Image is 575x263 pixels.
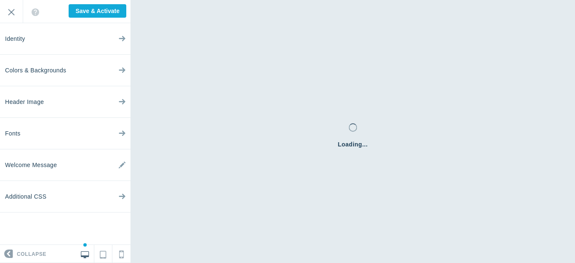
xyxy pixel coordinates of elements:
span: Welcome Message [5,149,57,181]
input: Save & Activate [69,4,126,18]
span: Colors & Backgrounds [5,55,66,86]
span: Loading... [338,140,367,149]
span: Identity [5,23,25,55]
span: Collapse [17,245,46,263]
span: Additional CSS [5,181,46,213]
span: Fonts [5,118,21,149]
span: Header Image [5,86,44,118]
